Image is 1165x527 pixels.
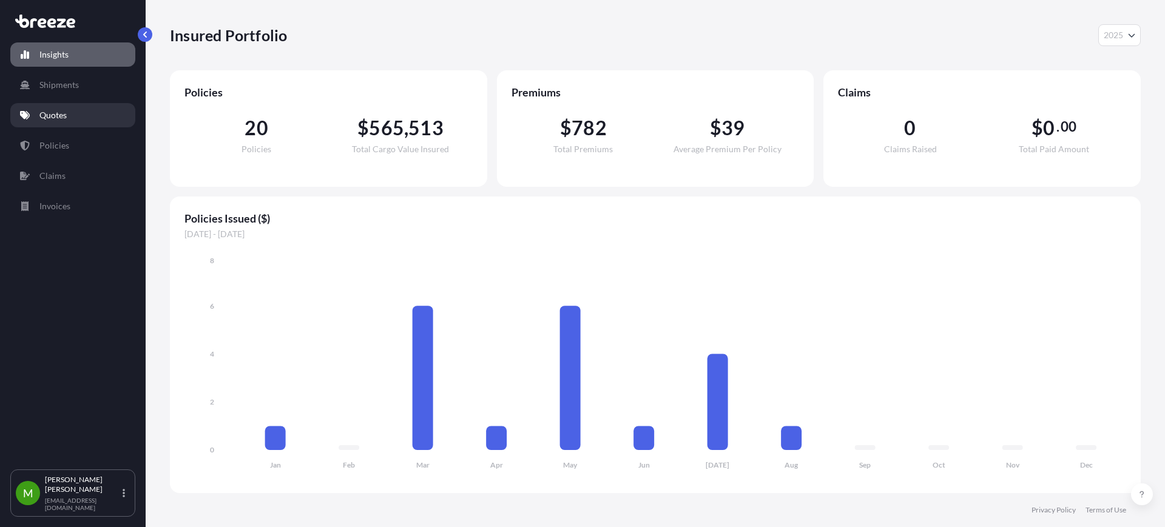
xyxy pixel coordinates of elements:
[838,85,1126,99] span: Claims
[39,79,79,91] p: Shipments
[10,164,135,188] a: Claims
[270,460,281,469] tspan: Jan
[45,497,120,511] p: [EMAIL_ADDRESS][DOMAIN_NAME]
[1019,145,1089,153] span: Total Paid Amount
[1104,29,1123,41] span: 2025
[710,118,721,138] span: $
[10,194,135,218] a: Invoices
[553,145,613,153] span: Total Premiums
[210,349,214,358] tspan: 4
[1098,24,1141,46] button: Year Selector
[512,85,800,99] span: Premiums
[10,73,135,97] a: Shipments
[721,118,745,138] span: 39
[210,397,214,406] tspan: 2
[184,211,1126,226] span: Policies Issued ($)
[1043,118,1055,138] span: 0
[10,42,135,67] a: Insights
[490,460,503,469] tspan: Apr
[904,118,916,138] span: 0
[1061,122,1076,132] span: 00
[563,460,578,469] tspan: May
[560,118,572,138] span: $
[404,118,408,138] span: ,
[210,256,214,265] tspan: 8
[357,118,369,138] span: $
[1006,460,1020,469] tspan: Nov
[39,109,67,121] p: Quotes
[210,445,214,454] tspan: 0
[1056,122,1059,132] span: .
[706,460,729,469] tspan: [DATE]
[343,460,355,469] tspan: Feb
[933,460,945,469] tspan: Oct
[39,49,69,61] p: Insights
[170,25,287,45] p: Insured Portfolio
[1080,460,1093,469] tspan: Dec
[10,133,135,158] a: Policies
[674,145,782,153] span: Average Premium Per Policy
[184,85,473,99] span: Policies
[1086,505,1126,515] a: Terms of Use
[39,139,69,152] p: Policies
[241,145,271,153] span: Policies
[210,301,214,310] tspan: 6
[369,118,404,138] span: 565
[39,170,66,182] p: Claims
[785,460,799,469] tspan: Aug
[884,145,937,153] span: Claims Raised
[23,487,33,499] span: M
[45,475,120,494] p: [PERSON_NAME] [PERSON_NAME]
[416,460,430,469] tspan: Mar
[1032,118,1043,138] span: $
[572,118,607,138] span: 782
[352,145,449,153] span: Total Cargo Value Insured
[10,103,135,127] a: Quotes
[859,460,871,469] tspan: Sep
[184,228,1126,240] span: [DATE] - [DATE]
[39,200,70,212] p: Invoices
[638,460,650,469] tspan: Jun
[1032,505,1076,515] a: Privacy Policy
[245,118,268,138] span: 20
[408,118,444,138] span: 513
